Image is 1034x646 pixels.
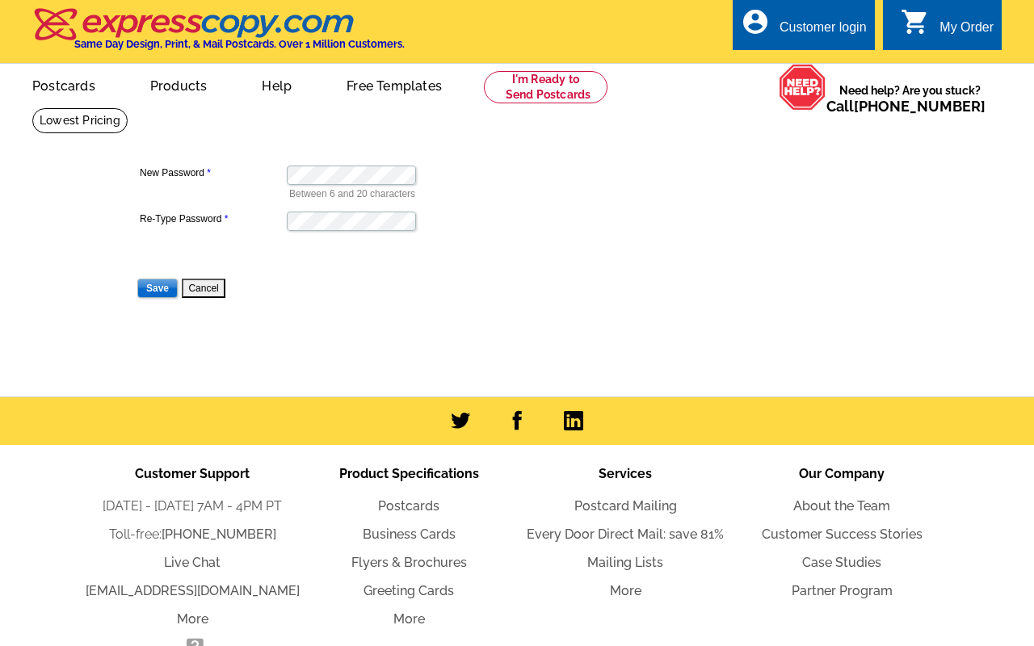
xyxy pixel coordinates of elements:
a: [PHONE_NUMBER] [854,98,986,115]
div: Customer login [780,20,867,43]
a: Case Studies [802,555,881,570]
a: Mailing Lists [587,555,663,570]
label: Re-Type Password [140,212,285,226]
p: Between 6 and 20 characters [289,187,565,201]
h4: Same Day Design, Print, & Mail Postcards. Over 1 Million Customers. [74,38,405,50]
a: Postcard Mailing [574,498,677,514]
span: Need help? Are you stuck? [826,82,994,115]
div: My Order [939,20,994,43]
i: account_circle [741,7,770,36]
a: [EMAIL_ADDRESS][DOMAIN_NAME] [86,583,300,598]
a: Every Door Direct Mail: save 81% [527,526,724,542]
a: Postcards [378,498,439,514]
a: Help [236,65,317,103]
a: Business Cards [363,526,456,542]
i: shopping_cart [901,7,930,36]
a: Partner Program [792,583,893,598]
a: Live Chat [164,555,221,570]
a: More [177,611,208,627]
span: Call [826,98,986,115]
a: More [393,611,425,627]
button: Cancel [182,279,225,298]
li: Toll-free: [84,525,301,544]
input: Save [137,279,178,298]
label: New Password [140,166,285,180]
a: account_circle Customer login [741,18,867,38]
span: Product Specifications [339,466,479,481]
a: More [610,583,641,598]
a: About the Team [793,498,890,514]
a: Greeting Cards [364,583,454,598]
a: Customer Success Stories [762,526,923,542]
a: Free Templates [321,65,468,103]
li: [DATE] - [DATE] 7AM - 4PM PT [84,497,301,516]
a: Same Day Design, Print, & Mail Postcards. Over 1 Million Customers. [32,19,405,50]
a: shopping_cart My Order [901,18,994,38]
a: [PHONE_NUMBER] [162,526,276,542]
span: Customer Support [135,466,250,481]
a: Flyers & Brochures [351,555,467,570]
span: Services [599,466,652,481]
a: Products [124,65,233,103]
img: help [779,64,826,111]
span: Our Company [799,466,885,481]
a: Postcards [6,65,121,103]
